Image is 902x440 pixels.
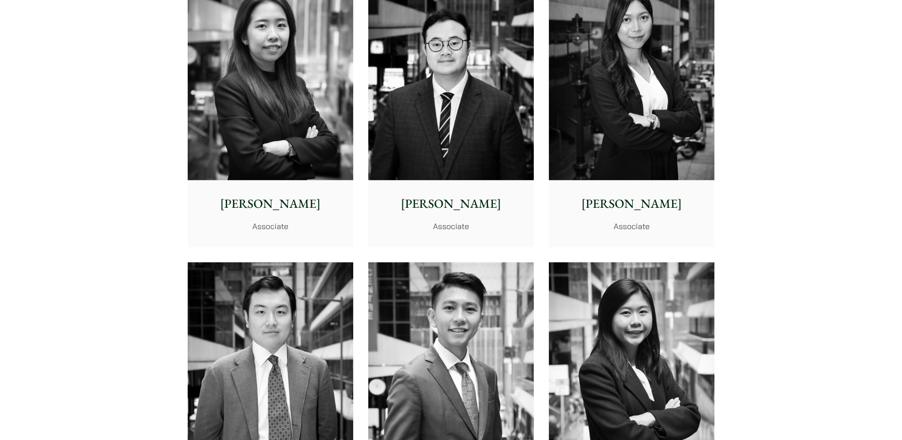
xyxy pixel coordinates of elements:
[375,220,527,232] p: Associate
[195,220,346,232] p: Associate
[556,220,707,232] p: Associate
[195,194,346,213] p: [PERSON_NAME]
[375,194,527,213] p: [PERSON_NAME]
[556,194,707,213] p: [PERSON_NAME]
